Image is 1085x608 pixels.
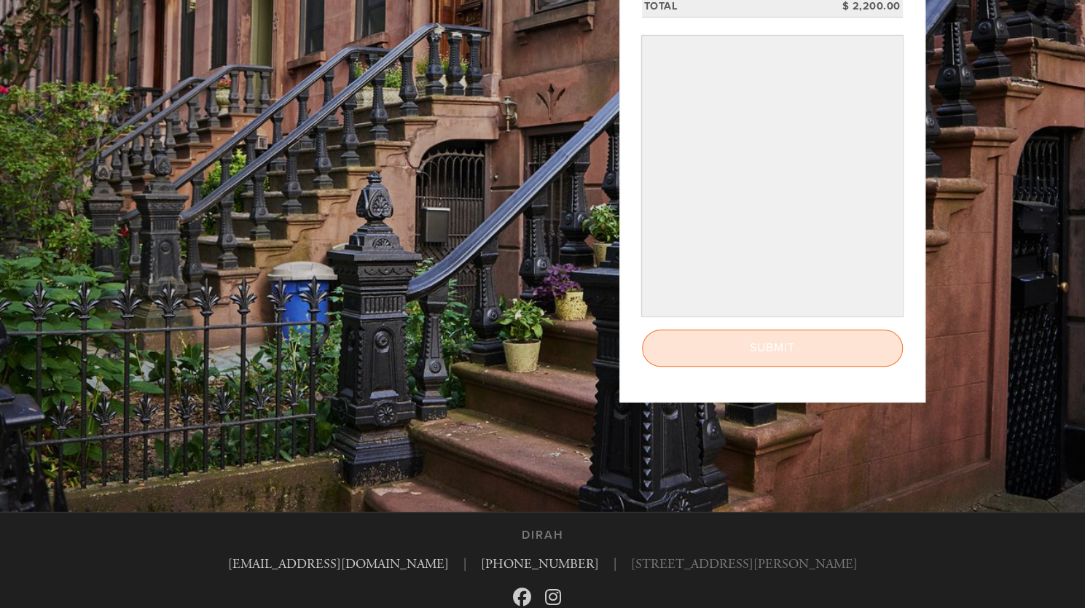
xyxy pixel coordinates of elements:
[228,556,449,572] a: [EMAIL_ADDRESS][DOMAIN_NAME]
[645,39,900,314] iframe: Secure payment input frame
[642,330,903,366] input: Submit
[631,554,858,574] span: [STREET_ADDRESS][PERSON_NAME]
[481,556,599,572] a: [PHONE_NUMBER]
[463,554,466,574] span: |
[522,529,564,542] h3: Dirah
[614,554,616,574] span: |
